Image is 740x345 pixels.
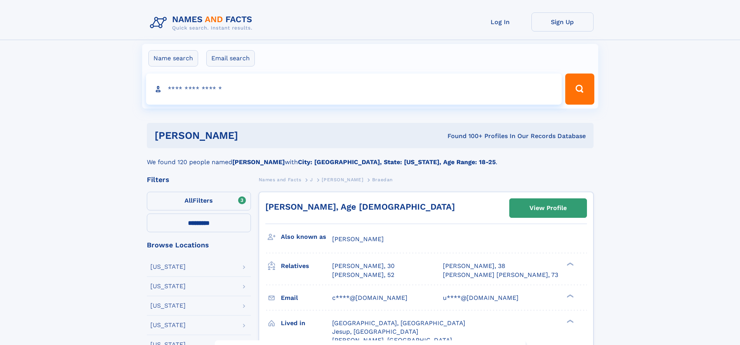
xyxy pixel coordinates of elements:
div: Filters [147,176,251,183]
b: [PERSON_NAME] [232,158,285,166]
a: [PERSON_NAME] [PERSON_NAME], 73 [443,271,558,279]
div: Found 100+ Profiles In Our Records Database [343,132,586,140]
b: City: [GEOGRAPHIC_DATA], State: [US_STATE], Age Range: 18-25 [298,158,496,166]
a: [PERSON_NAME] [322,175,363,184]
span: [PERSON_NAME] [322,177,363,182]
div: [US_STATE] [150,264,186,270]
h1: [PERSON_NAME] [155,131,343,140]
div: [US_STATE] [150,322,186,328]
div: ❯ [565,319,574,324]
h3: Relatives [281,259,332,273]
a: [PERSON_NAME], Age [DEMOGRAPHIC_DATA] [265,202,455,212]
h3: Also known as [281,230,332,243]
span: [PERSON_NAME] [332,235,384,243]
a: [PERSON_NAME], 30 [332,262,395,270]
label: Email search [206,50,255,67]
a: J [310,175,313,184]
span: J [310,177,313,182]
a: Sign Up [531,12,594,32]
img: Logo Names and Facts [147,12,259,33]
button: Search Button [565,74,594,105]
input: search input [146,74,562,105]
label: Name search [148,50,198,67]
div: ❯ [565,293,574,298]
h3: Email [281,291,332,305]
div: Browse Locations [147,242,251,249]
a: Log In [469,12,531,32]
a: [PERSON_NAME], 38 [443,262,505,270]
span: [PERSON_NAME], [GEOGRAPHIC_DATA] [332,336,452,344]
div: [US_STATE] [150,283,186,289]
h3: Lived in [281,317,332,330]
span: Jesup, [GEOGRAPHIC_DATA] [332,328,418,335]
div: [US_STATE] [150,303,186,309]
a: View Profile [510,199,587,217]
span: All [185,197,193,204]
label: Filters [147,192,251,210]
div: ❯ [565,262,574,267]
span: Braedan [372,177,393,182]
span: [GEOGRAPHIC_DATA], [GEOGRAPHIC_DATA] [332,319,465,327]
a: [PERSON_NAME], 52 [332,271,394,279]
a: Names and Facts [259,175,301,184]
div: We found 120 people named with . [147,148,594,167]
div: View Profile [529,199,567,217]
